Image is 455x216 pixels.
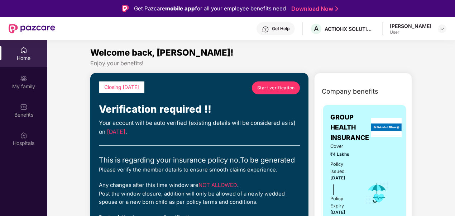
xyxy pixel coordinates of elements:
[99,166,300,174] div: Please verify the member details to ensure smooth claims experience.
[262,26,269,33] img: svg+xml;base64,PHN2ZyBpZD0iSGVscC0zMngzMiIgeG1sbnM9Imh0dHA6Ly93d3cudzMub3JnLzIwMDAvc3ZnIiB3aWR0aD...
[314,24,319,33] span: A
[257,84,295,91] span: Start verification
[90,60,412,67] div: Enjoy your benefits!
[20,103,27,111] img: svg+xml;base64,PHN2ZyBpZD0iQmVuZWZpdHMiIHhtbG5zPSJodHRwOi8vd3d3LnczLm9yZy8yMDAwL3N2ZyIgd2lkdGg9Ij...
[90,47,234,58] span: Welcome back, [PERSON_NAME]!
[330,151,356,158] span: ₹4 Lakhs
[20,75,27,82] img: svg+xml;base64,PHN2ZyB3aWR0aD0iMjAiIGhlaWdodD0iMjAiIHZpZXdCb3g9IjAgMCAyMCAyMCIgZmlsbD0ibm9uZSIgeG...
[134,4,286,13] div: Get Pazcare for all your employee benefits need
[330,175,345,180] span: [DATE]
[165,5,195,12] strong: mobile app
[390,29,431,35] div: User
[9,24,55,33] img: New Pazcare Logo
[20,47,27,54] img: svg+xml;base64,PHN2ZyBpZD0iSG9tZSIgeG1sbnM9Imh0dHA6Ly93d3cudzMub3JnLzIwMDAvc3ZnIiB3aWR0aD0iMjAiIG...
[122,5,129,12] img: Logo
[330,210,345,215] span: [DATE]
[104,84,139,90] span: Closing [DATE]
[390,23,431,29] div: [PERSON_NAME]
[365,181,389,205] img: icon
[322,86,378,97] span: Company benefits
[20,132,27,139] img: svg+xml;base64,PHN2ZyBpZD0iSG9zcGl0YWxzIiB4bWxucz0iaHR0cDovL3d3dy53My5vcmcvMjAwMC9zdmciIHdpZHRoPS...
[330,195,356,210] div: Policy Expiry
[330,112,369,143] span: GROUP HEALTH INSURANCE
[99,102,300,117] div: Verification required !!
[107,128,125,135] span: [DATE]
[99,155,300,166] div: This is regarding your insurance policy no. To be generated
[291,5,336,13] a: Download Now
[330,161,356,175] div: Policy issued
[198,182,237,188] span: NOT ALLOWED
[325,25,375,32] div: ACTIOHX SOLUTIONS PRIVATE LIMITED
[272,26,289,32] div: Get Help
[371,118,402,137] img: insurerLogo
[99,181,300,206] div: Any changes after this time window are . Post the window closure, addition will only be allowed o...
[252,81,300,94] a: Start verification
[330,143,356,150] span: Cover
[335,5,338,13] img: Stroke
[439,26,445,32] img: svg+xml;base64,PHN2ZyBpZD0iRHJvcGRvd24tMzJ4MzIiIHhtbG5zPSJodHRwOi8vd3d3LnczLm9yZy8yMDAwL3N2ZyIgd2...
[99,119,300,137] div: Your account will be auto verified (existing details will be considered as is) on .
